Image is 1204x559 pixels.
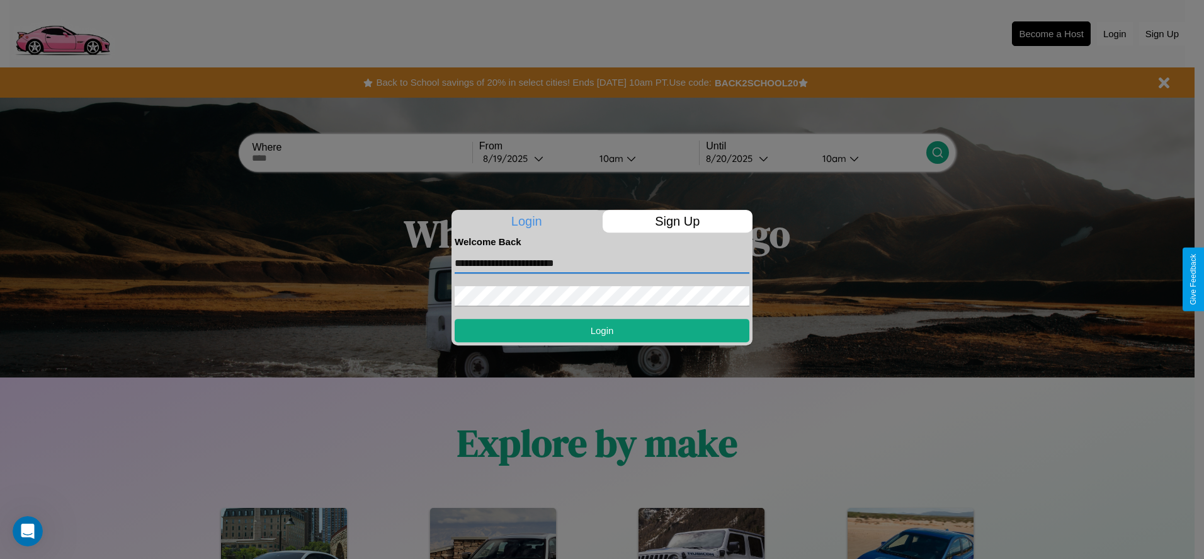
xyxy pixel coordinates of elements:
iframe: Intercom live chat [13,516,43,546]
h4: Welcome Back [455,236,749,247]
button: Login [455,319,749,342]
div: Give Feedback [1189,254,1198,305]
p: Login [451,210,602,233]
p: Sign Up [603,210,753,233]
